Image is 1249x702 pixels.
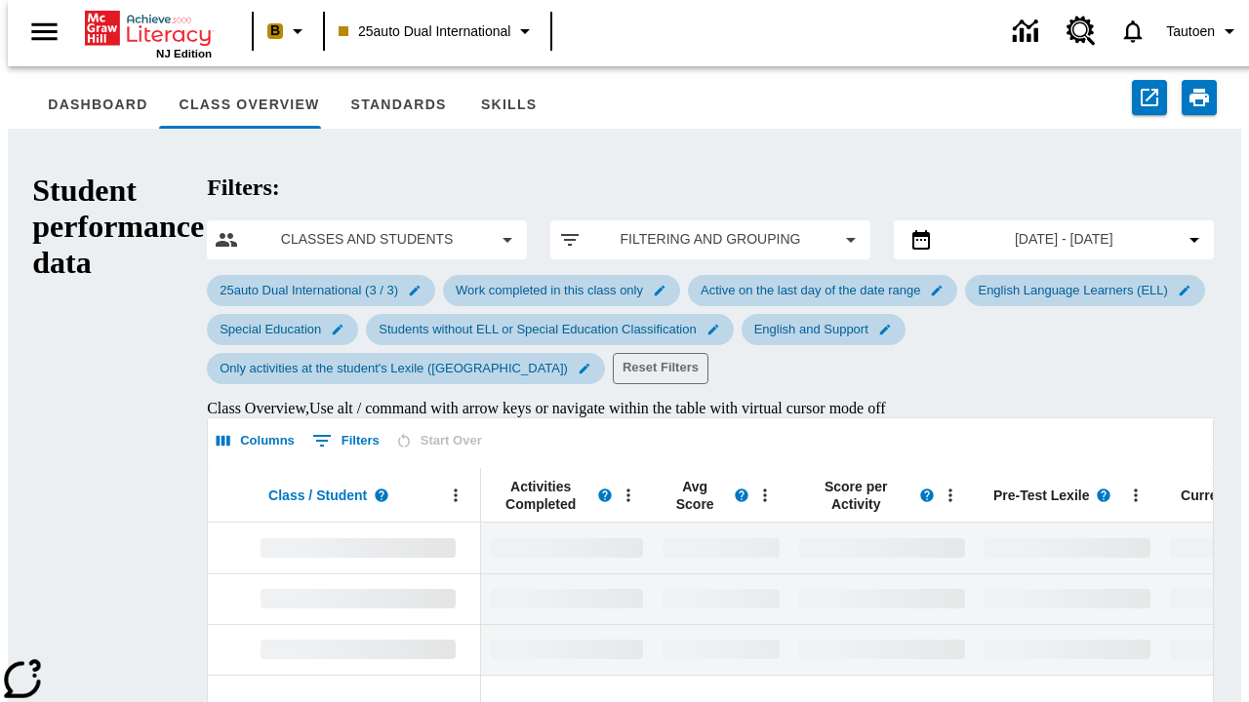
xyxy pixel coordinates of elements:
[743,322,880,336] span: English and Support
[1001,5,1055,58] a: Data Center
[689,283,932,297] span: Active on the last day of the date range
[663,478,727,513] span: Avg Score
[742,314,906,345] div: Edit English and Support filter selected submenu item
[750,481,780,510] button: Open Menu
[32,82,163,129] button: Dashboard
[16,3,73,60] button: Open side menu
[331,14,544,49] button: Class: 25auto Dual International, Select your class
[207,275,435,306] div: Edit 25auto Dual International (3 / 3) filter selected submenu item
[1132,80,1167,115] button: Export to CSV
[254,229,480,250] span: Classes and Students
[1158,14,1249,49] button: Profile/Settings
[85,7,212,59] div: Home
[164,82,336,129] button: Class Overview
[727,481,756,510] button: Read more about the Average score
[653,573,789,624] div: No Data,
[1015,229,1113,250] span: [DATE] - [DATE]
[1108,6,1158,57] a: Notifications
[799,478,912,513] span: Score per Activity
[558,228,863,252] button: Apply filters menu item
[966,283,1179,297] span: English Language Learners (ELL)
[367,322,707,336] span: Students without ELL or Special Education Classification
[441,481,470,510] button: Open Menu
[207,400,1214,417] div: Class Overview , Use alt / command with arrow keys or navigate within the table with virtual curs...
[1183,228,1206,252] svg: Collapse Date Range Filter
[1182,80,1217,115] button: Print
[207,314,358,345] div: Edit Special Education filter selected submenu item
[481,573,653,624] div: No Data,
[208,361,580,375] span: Only activities at the student's Lexile ([GEOGRAPHIC_DATA])
[614,481,643,510] button: Open Menu
[367,481,396,510] button: Read more about Class / Student
[1121,481,1150,510] button: Open Menu
[444,283,655,297] span: Work completed in this class only
[653,523,789,573] div: No Data,
[156,48,212,59] span: NJ Edition
[590,481,620,510] button: Read more about Activities Completed
[207,353,605,384] div: Edit Only activities at the student's Lexile (Reading) filter selected submenu item
[463,82,556,129] button: Skills
[1166,21,1215,42] span: Tautoen
[207,175,1214,201] h2: Filters:
[212,426,300,456] button: Select columns
[339,21,510,42] span: 25auto Dual International
[1055,5,1108,58] a: Resource Center, Will open in new tab
[1089,481,1118,510] button: Read more about Pre-Test Lexile
[366,314,733,345] div: Edit Students without ELL or Special Education Classification filter selected submenu item
[208,322,333,336] span: Special Education
[336,82,463,129] button: Standards
[481,523,653,573] div: No Data,
[965,275,1204,306] div: Edit English Language Learners (ELL) filter selected submenu item
[270,19,280,43] span: B
[688,275,957,306] div: Edit Active on the last day of the date range filter selected submenu item
[260,14,317,49] button: Boost Class color is peach. Change class color
[936,481,965,510] button: Open Menu
[268,487,367,504] span: Class / Student
[443,275,680,306] div: Edit Work completed in this class only filter selected submenu item
[993,487,1090,504] span: Pre-Test Lexile
[653,624,789,675] div: No Data,
[597,229,824,250] span: Filtering and Grouping
[481,624,653,675] div: No Data,
[491,478,590,513] span: Activities Completed
[912,481,942,510] button: Read more about Score per Activity
[307,425,384,456] button: Show filters
[215,228,519,252] button: Select classes and students menu item
[208,283,410,297] span: 25auto Dual International (3 / 3)
[902,228,1206,252] button: Select the date range menu item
